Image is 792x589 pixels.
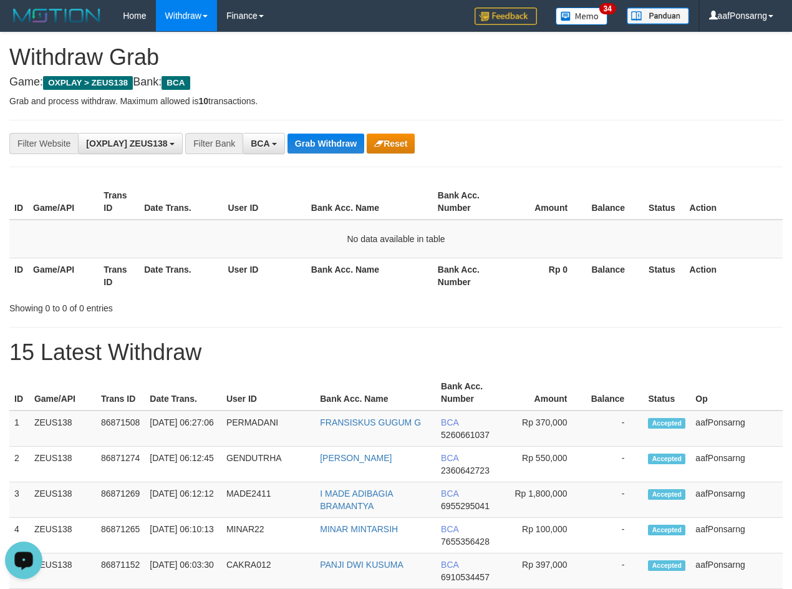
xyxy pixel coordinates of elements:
th: ID [9,375,29,411]
td: ZEUS138 [29,447,96,482]
h4: Game: Bank: [9,76,783,89]
th: ID [9,258,28,293]
th: Trans ID [96,375,145,411]
th: Date Trans. [139,184,223,220]
th: Date Trans. [145,375,221,411]
td: [DATE] 06:12:45 [145,447,221,482]
th: ID [9,184,28,220]
td: - [586,553,643,589]
th: User ID [223,184,306,220]
td: aafPonsarng [690,518,783,553]
td: No data available in table [9,220,783,258]
span: BCA [441,453,458,463]
th: Balance [586,375,643,411]
img: Feedback.jpg [475,7,537,25]
span: OXPLAY > ZEUS138 [43,76,133,90]
td: MADE2411 [221,482,315,518]
td: GENDUTRHA [221,447,315,482]
td: 86871265 [96,518,145,553]
td: Rp 1,800,000 [505,482,586,518]
button: [OXPLAY] ZEUS138 [78,133,183,154]
td: 3 [9,482,29,518]
th: Status [643,375,690,411]
th: Action [685,184,783,220]
span: BCA [441,560,458,570]
span: BCA [441,489,458,499]
td: Rp 100,000 [505,518,586,553]
span: Accepted [648,560,685,571]
a: I MADE ADIBAGIA BRAMANTYA [320,489,393,511]
td: [DATE] 06:27:06 [145,411,221,447]
a: MINAR MINTARSIH [320,524,398,534]
td: CAKRA012 [221,553,315,589]
td: 86871269 [96,482,145,518]
span: Copy 6910534457 to clipboard [441,572,490,582]
th: Amount [505,375,586,411]
th: Action [685,258,783,293]
div: Showing 0 to 0 of 0 entries [9,297,321,314]
th: Amount [503,184,586,220]
td: 1 [9,411,29,447]
td: MINAR22 [221,518,315,553]
span: Copy 7655356428 to clipboard [441,537,490,547]
th: User ID [221,375,315,411]
td: - [586,482,643,518]
th: Trans ID [99,184,139,220]
th: Bank Acc. Name [306,184,433,220]
img: panduan.png [627,7,689,24]
span: Accepted [648,454,685,464]
td: Rp 397,000 [505,553,586,589]
a: [PERSON_NAME] [320,453,392,463]
td: - [586,447,643,482]
span: Accepted [648,418,685,429]
th: Game/API [29,375,96,411]
td: Rp 370,000 [505,411,586,447]
th: Status [644,258,684,293]
td: [DATE] 06:12:12 [145,482,221,518]
a: FRANSISKUS GUGUM G [320,417,421,427]
img: MOTION_logo.png [9,6,104,25]
span: Copy 6955295041 to clipboard [441,501,490,511]
button: Grab Withdraw [287,134,364,153]
strong: 10 [198,96,208,106]
th: Date Trans. [139,258,223,293]
th: Status [644,184,684,220]
td: 86871508 [96,411,145,447]
th: Op [690,375,783,411]
h1: 15 Latest Withdraw [9,340,783,365]
span: BCA [441,417,458,427]
td: ZEUS138 [29,518,96,553]
span: BCA [441,524,458,534]
span: Accepted [648,525,685,535]
td: - [586,411,643,447]
td: ZEUS138 [29,553,96,589]
td: Rp 550,000 [505,447,586,482]
td: ZEUS138 [29,411,96,447]
th: Balance [586,258,644,293]
span: [OXPLAY] ZEUS138 [86,139,167,148]
th: Rp 0 [503,258,586,293]
button: Open LiveChat chat widget [5,5,42,42]
th: User ID [223,258,306,293]
th: Balance [586,184,644,220]
th: Bank Acc. Number [436,375,505,411]
p: Grab and process withdraw. Maximum allowed is transactions. [9,95,783,107]
th: Bank Acc. Name [306,258,433,293]
th: Game/API [28,258,99,293]
div: Filter Bank [185,133,243,154]
td: 2 [9,447,29,482]
img: Button%20Memo.svg [556,7,608,25]
span: Copy 2360642723 to clipboard [441,465,490,475]
button: Reset [367,134,415,153]
span: Copy 5260661037 to clipboard [441,430,490,440]
td: [DATE] 06:03:30 [145,553,221,589]
button: BCA [243,133,285,154]
th: Bank Acc. Number [433,184,503,220]
td: aafPonsarng [690,482,783,518]
td: - [586,518,643,553]
td: [DATE] 06:10:13 [145,518,221,553]
td: 86871274 [96,447,145,482]
th: Bank Acc. Name [315,375,436,411]
div: Filter Website [9,133,78,154]
td: aafPonsarng [690,553,783,589]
